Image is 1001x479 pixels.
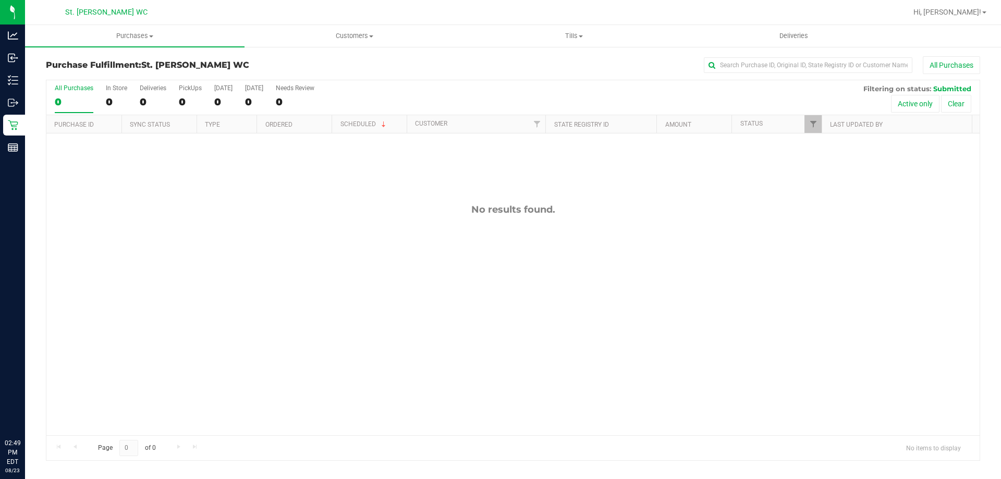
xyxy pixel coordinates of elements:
span: Purchases [25,31,245,41]
a: Deliveries [684,25,904,47]
inline-svg: Reports [8,142,18,153]
a: Filter [804,115,822,133]
div: [DATE] [214,84,233,92]
p: 08/23 [5,466,20,474]
button: Clear [941,95,971,113]
a: Amount [665,121,691,128]
span: Deliveries [765,31,822,41]
div: All Purchases [55,84,93,92]
div: 0 [106,96,127,108]
span: Filtering on status: [863,84,931,93]
span: Tills [465,31,683,41]
div: 0 [140,96,166,108]
inline-svg: Inbound [8,53,18,63]
a: Purchase ID [54,121,94,128]
div: Needs Review [276,84,314,92]
div: 0 [214,96,233,108]
a: Customers [245,25,464,47]
span: No items to display [898,440,969,456]
a: Type [205,121,220,128]
a: Last Updated By [830,121,883,128]
a: Status [740,120,763,127]
p: 02:49 PM EDT [5,438,20,466]
a: Sync Status [130,121,170,128]
span: Submitted [933,84,971,93]
a: Purchases [25,25,245,47]
inline-svg: Retail [8,120,18,130]
a: State Registry ID [554,121,609,128]
div: 0 [276,96,314,108]
a: Tills [464,25,683,47]
div: Deliveries [140,84,166,92]
input: Search Purchase ID, Original ID, State Registry ID or Customer Name... [704,57,912,73]
span: Hi, [PERSON_NAME]! [913,8,981,16]
button: All Purchases [923,56,980,74]
div: 0 [179,96,202,108]
div: No results found. [46,204,980,215]
a: Filter [528,115,545,133]
a: Ordered [265,121,292,128]
span: Customers [245,31,463,41]
div: In Store [106,84,127,92]
h3: Purchase Fulfillment: [46,60,357,70]
span: Page of 0 [89,440,164,456]
span: St. [PERSON_NAME] WC [65,8,148,17]
div: 0 [245,96,263,108]
inline-svg: Outbound [8,97,18,108]
div: 0 [55,96,93,108]
inline-svg: Inventory [8,75,18,85]
a: Customer [415,120,447,127]
iframe: Resource center [10,396,42,427]
a: Scheduled [340,120,388,128]
span: St. [PERSON_NAME] WC [141,60,249,70]
button: Active only [891,95,939,113]
div: [DATE] [245,84,263,92]
inline-svg: Analytics [8,30,18,41]
div: PickUps [179,84,202,92]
